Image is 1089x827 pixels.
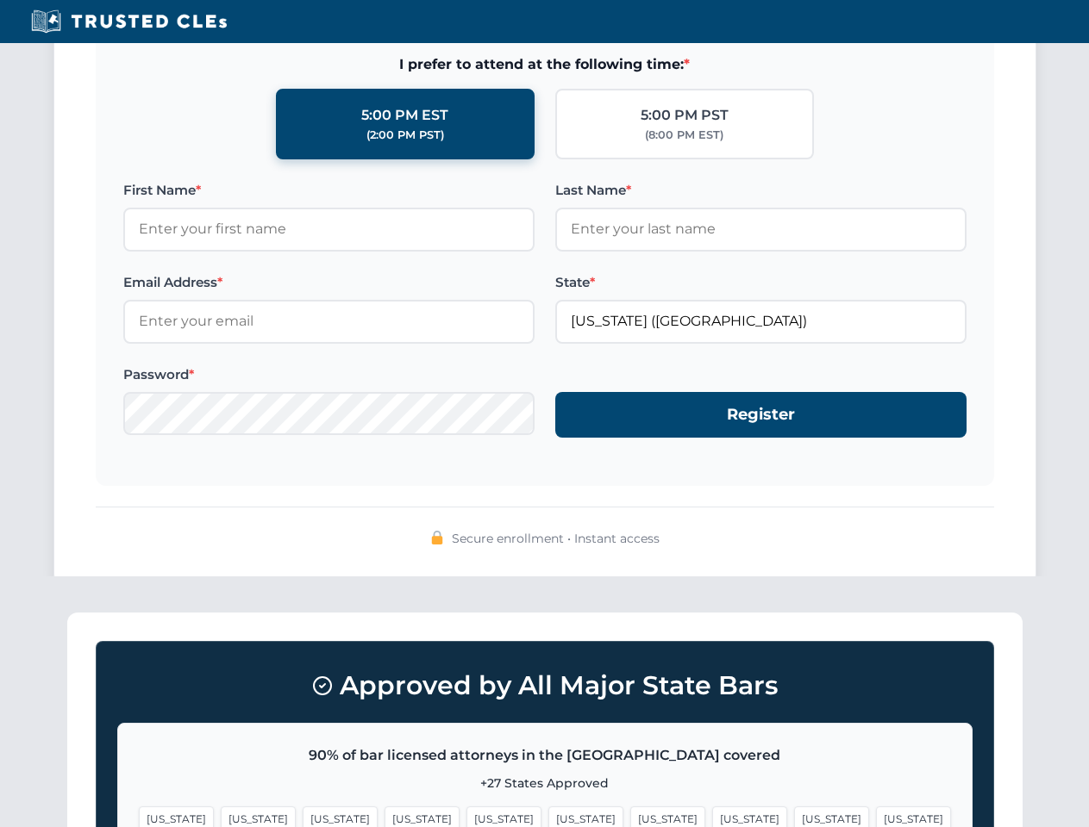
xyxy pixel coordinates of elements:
[555,300,967,343] input: Florida (FL)
[555,272,967,293] label: State
[555,208,967,251] input: Enter your last name
[123,208,535,251] input: Enter your first name
[366,127,444,144] div: (2:00 PM PST)
[123,364,535,385] label: Password
[123,53,967,76] span: I prefer to attend at the following time:
[139,744,951,767] p: 90% of bar licensed attorneys in the [GEOGRAPHIC_DATA] covered
[645,127,723,144] div: (8:00 PM EST)
[26,9,232,34] img: Trusted CLEs
[361,104,448,127] div: 5:00 PM EST
[117,662,973,709] h3: Approved by All Major State Bars
[123,300,535,343] input: Enter your email
[123,272,535,293] label: Email Address
[123,180,535,201] label: First Name
[452,529,660,548] span: Secure enrollment • Instant access
[641,104,729,127] div: 5:00 PM PST
[555,180,967,201] label: Last Name
[555,392,967,438] button: Register
[139,774,951,793] p: +27 States Approved
[430,531,444,544] img: 🔒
